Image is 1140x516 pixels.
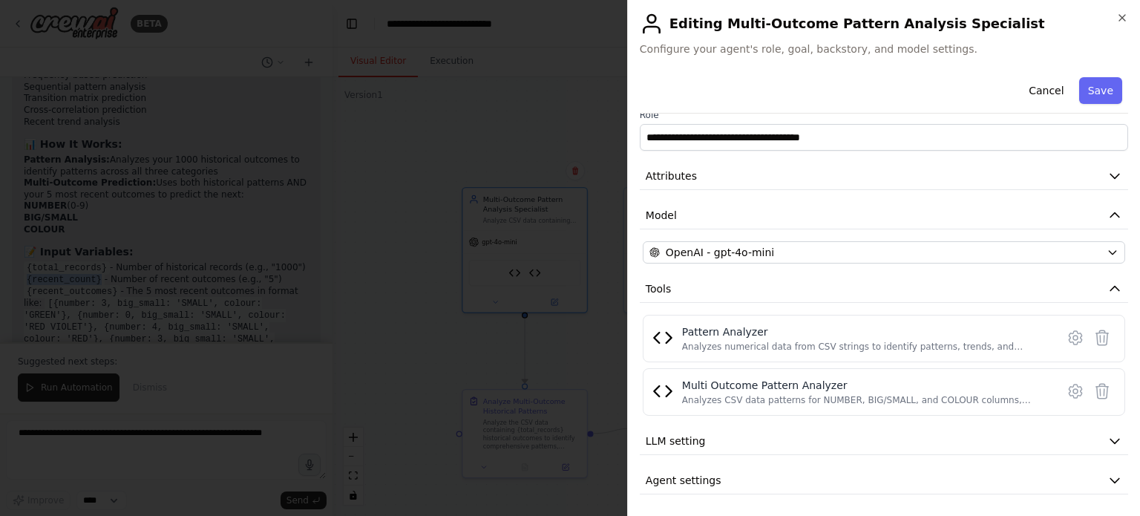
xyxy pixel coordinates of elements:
[640,163,1128,190] button: Attributes
[1062,378,1089,405] button: Configure tool
[646,281,672,296] span: Tools
[646,434,706,448] span: LLM setting
[640,467,1128,494] button: Agent settings
[1079,77,1122,104] button: Save
[1089,324,1116,351] button: Delete tool
[1089,378,1116,405] button: Delete tool
[1020,77,1072,104] button: Cancel
[640,275,1128,303] button: Tools
[1062,324,1089,351] button: Configure tool
[640,109,1128,121] label: Role
[640,42,1128,56] span: Configure your agent's role, goal, backstory, and model settings.
[682,394,1047,406] div: Analyzes CSV data patterns for NUMBER, BIG/SMALL, and COLOUR columns, providing comprehensive sta...
[640,202,1128,229] button: Model
[640,12,1128,36] h2: Editing Multi-Outcome Pattern Analysis Specialist
[682,324,1047,339] div: Pattern Analyzer
[682,341,1047,353] div: Analyzes numerical data from CSV strings to identify patterns, trends, and statistical relationsh...
[646,169,697,183] span: Attributes
[682,378,1047,393] div: Multi Outcome Pattern Analyzer
[640,428,1128,455] button: LLM setting
[646,208,677,223] span: Model
[666,245,774,260] span: OpenAI - gpt-4o-mini
[652,327,673,348] img: Pattern Analyzer
[643,241,1125,264] button: OpenAI - gpt-4o-mini
[652,381,673,402] img: Multi Outcome Pattern Analyzer
[646,473,721,488] span: Agent settings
